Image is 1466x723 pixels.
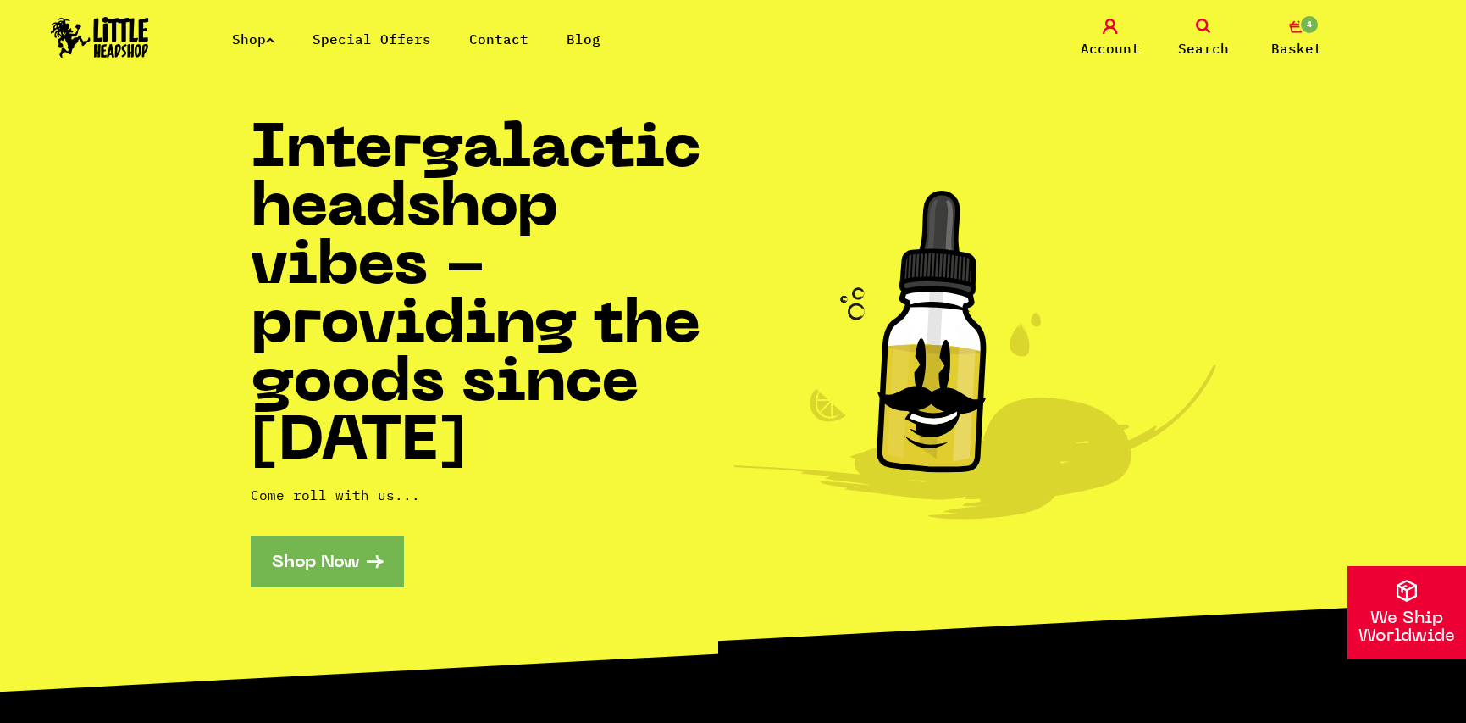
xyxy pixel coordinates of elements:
a: 4 Basket [1254,19,1339,58]
span: 4 [1299,14,1319,35]
p: Come roll with us... [251,485,733,505]
span: Search [1178,38,1229,58]
a: Contact [469,31,528,47]
a: Shop Now [251,536,404,587]
h1: Intergalactic headshop vibes - providing the goods since [DATE] [251,122,733,473]
a: Search [1161,19,1246,58]
p: We Ship Worldwide [1347,610,1466,646]
img: Little Head Shop Logo [51,17,149,58]
a: Shop [232,31,274,47]
a: Special Offers [313,31,431,47]
span: Basket [1271,38,1322,58]
a: Blog [567,31,600,47]
span: Account [1081,38,1140,58]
